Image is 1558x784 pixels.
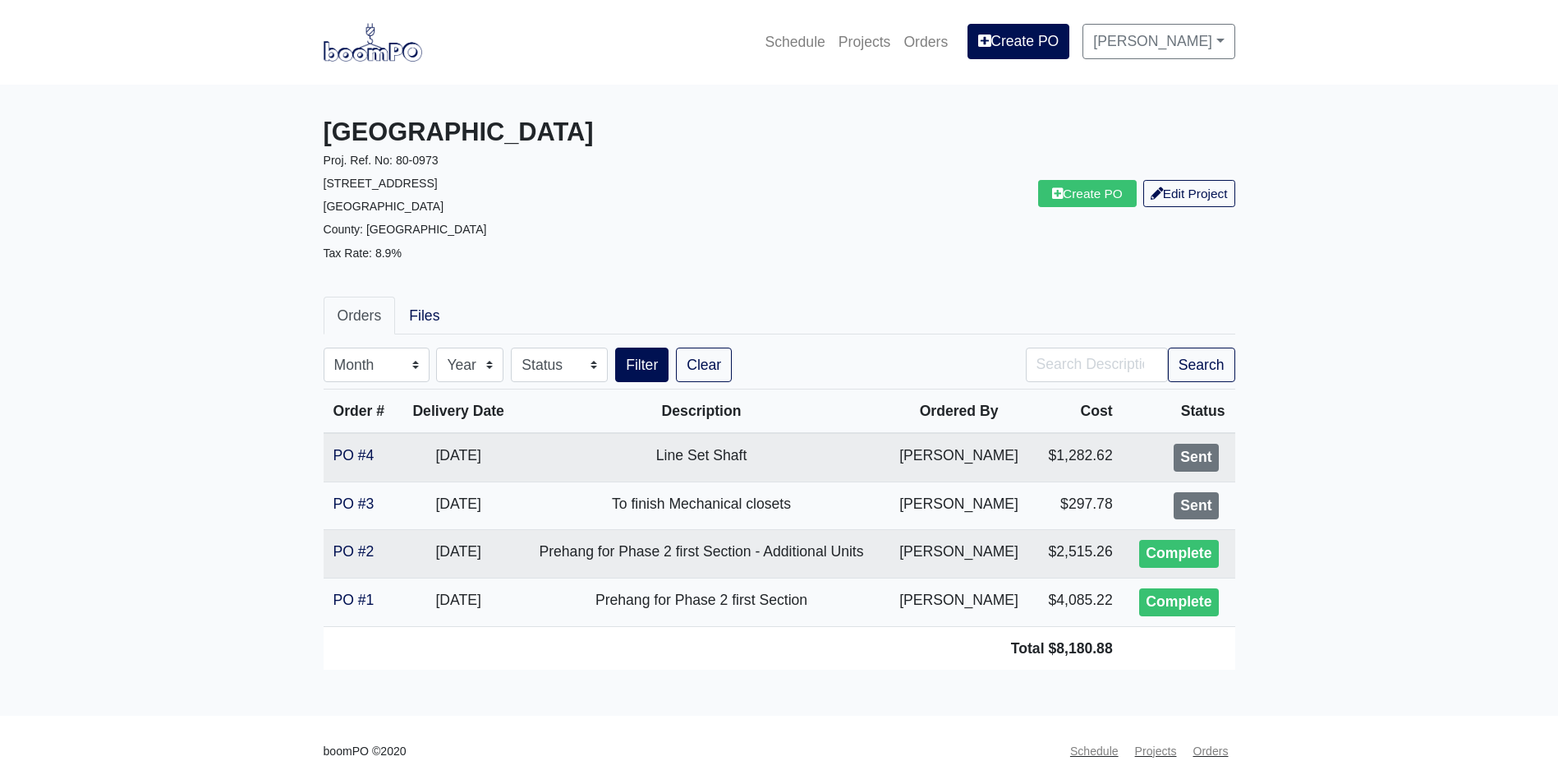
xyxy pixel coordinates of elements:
[676,348,732,382] a: Clear
[1143,180,1235,207] a: Edit Project
[967,24,1069,58] a: Create PO
[1174,444,1218,472] div: Sent
[517,433,885,482] td: Line Set Shaft
[885,433,1033,482] td: [PERSON_NAME]
[324,247,402,260] small: Tax Rate: 8.9%
[324,626,1123,670] td: Total $8,180.88
[1033,530,1123,579] td: $2,515.26
[615,348,669,382] button: Filter
[333,447,375,463] a: PO #4
[517,530,885,579] td: Prehang for Phase 2 first Section - Additional Units
[324,200,444,213] small: [GEOGRAPHIC_DATA]
[1123,390,1235,434] th: Status
[324,177,438,190] small: [STREET_ADDRESS]
[399,578,518,626] td: [DATE]
[758,24,831,60] a: Schedule
[324,154,439,167] small: Proj. Ref. No: 80-0973
[333,543,375,560] a: PO #2
[832,24,898,60] a: Projects
[1168,348,1235,382] button: Search
[399,390,518,434] th: Delivery Date
[324,297,396,334] a: Orders
[897,24,954,60] a: Orders
[1186,736,1234,768] a: Orders
[324,223,487,236] small: County: [GEOGRAPHIC_DATA]
[885,482,1033,530] td: [PERSON_NAME]
[324,118,767,148] h3: [GEOGRAPHIC_DATA]
[333,592,375,608] a: PO #1
[885,578,1033,626] td: [PERSON_NAME]
[333,496,375,512] a: PO #3
[1033,482,1123,530] td: $297.78
[1128,736,1183,768] a: Projects
[1139,588,1218,616] div: Complete
[395,297,453,334] a: Files
[1033,433,1123,482] td: $1,282.62
[324,742,407,761] small: boomPO ©2020
[1082,24,1234,58] a: [PERSON_NAME]
[1038,180,1137,207] a: Create PO
[517,482,885,530] td: To finish Mechanical closets
[1026,348,1168,382] input: Search
[1033,578,1123,626] td: $4,085.22
[885,530,1033,579] td: [PERSON_NAME]
[1064,736,1125,768] a: Schedule
[324,23,422,61] img: boomPO
[324,390,399,434] th: Order #
[1174,492,1218,520] div: Sent
[399,433,518,482] td: [DATE]
[1033,390,1123,434] th: Cost
[517,578,885,626] td: Prehang for Phase 2 first Section
[517,390,885,434] th: Description
[399,482,518,530] td: [DATE]
[885,390,1033,434] th: Ordered By
[1139,540,1218,568] div: Complete
[399,530,518,579] td: [DATE]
